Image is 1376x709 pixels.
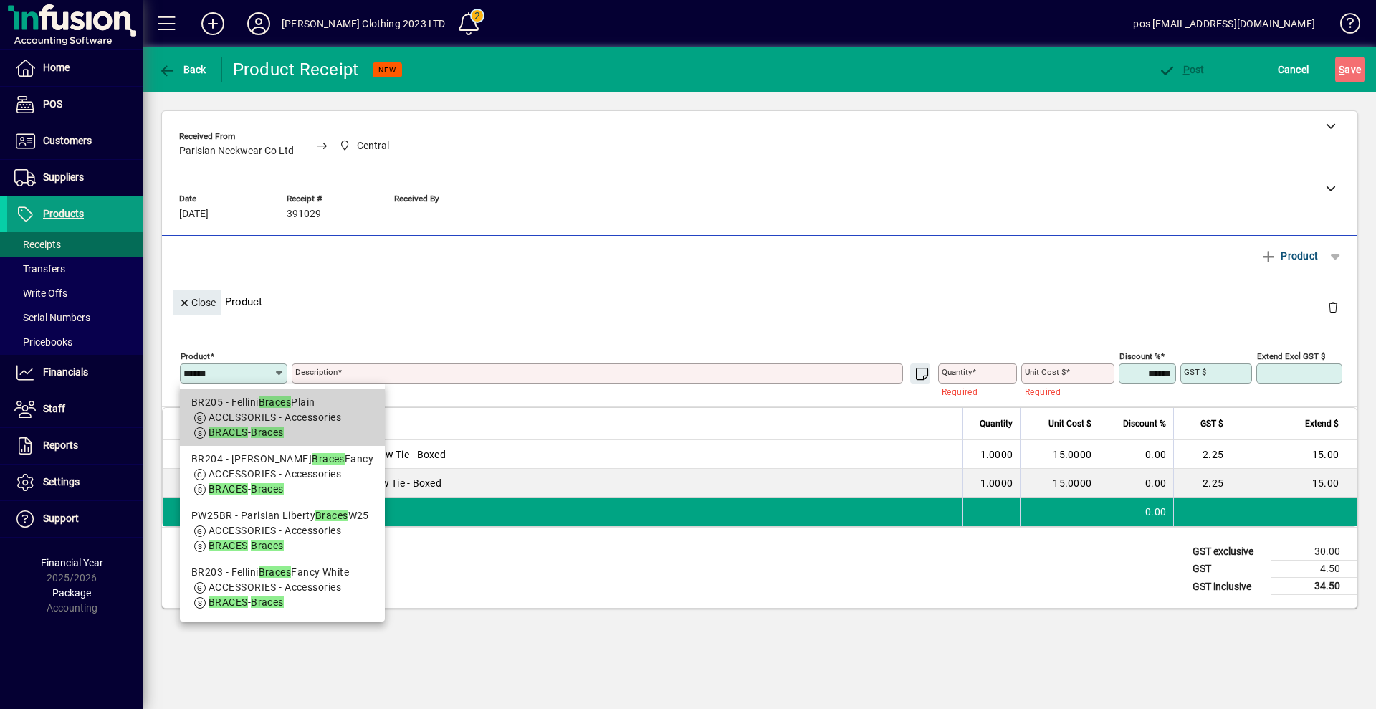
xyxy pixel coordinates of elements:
[1257,351,1325,361] mat-label: Extend excl GST $
[1053,476,1091,490] span: 15.0000
[180,559,385,616] mat-option: BR203 - Fellini Braces Fancy White
[181,351,210,361] mat-label: Product
[173,290,221,315] button: Close
[295,367,338,377] mat-label: Description
[1184,367,1206,377] mat-label: GST $
[1173,469,1231,498] td: 2.25
[1185,561,1271,578] td: GST
[1185,543,1271,561] td: GST exclusive
[209,468,341,480] span: ACCESSORIES - Accessories
[14,239,61,250] span: Receipts
[1339,58,1361,81] span: ave
[251,540,284,551] em: Braces
[1305,416,1339,432] span: Extend $
[1099,498,1173,526] td: 0.00
[282,12,445,35] div: [PERSON_NAME] Clothing 2023 LTD
[1316,300,1350,313] app-page-header-button: Delete
[7,465,143,500] a: Settings
[1155,57,1208,82] button: Post
[1231,440,1357,469] td: 15.00
[43,62,70,73] span: Home
[942,367,972,377] mat-label: Quantity
[1158,64,1205,75] span: ost
[1123,416,1166,432] span: Discount %
[41,557,103,568] span: Financial Year
[1271,578,1357,596] td: 34.50
[1133,12,1315,35] div: pos [EMAIL_ADDRESS][DOMAIN_NAME]
[7,391,143,427] a: Staff
[962,469,1020,498] td: 1.0000
[1048,416,1091,432] span: Unit Cost $
[43,135,92,146] span: Customers
[1278,58,1309,81] span: Cancel
[7,305,143,330] a: Serial Numbers
[43,98,62,110] span: POS
[1231,469,1357,498] td: 15.00
[1185,578,1271,596] td: GST inclusive
[162,275,1357,328] div: Product
[7,330,143,354] a: Pricebooks
[209,427,284,438] span: -
[209,483,248,495] em: BRACES
[14,263,65,275] span: Transfers
[1339,64,1344,75] span: S
[190,11,236,37] button: Add
[180,446,385,503] mat-option: BR204 - Fellini Braces Fancy
[1099,440,1173,469] td: 0.00
[1316,290,1350,324] button: Delete
[236,11,282,37] button: Profile
[7,281,143,305] a: Write Offs
[357,138,389,153] span: Central
[962,440,1020,469] td: 1.0000
[14,287,67,299] span: Write Offs
[191,395,373,410] div: BR205 - Fellini Plain
[209,540,248,551] em: BRACES
[942,384,1005,399] mat-error: Required
[7,160,143,196] a: Suppliers
[7,123,143,159] a: Customers
[1271,561,1357,578] td: 4.50
[1173,440,1231,469] td: 2.25
[1271,543,1357,561] td: 30.00
[1025,384,1103,399] mat-error: Required
[14,312,90,323] span: Serial Numbers
[265,469,962,498] td: Parisian Fellini Satin Bow Tie - Boxed
[209,525,341,536] span: ACCESSORIES - Accessories
[43,476,80,487] span: Settings
[1183,64,1190,75] span: P
[1329,3,1358,49] a: Knowledge Base
[378,65,396,75] span: NEW
[295,384,922,399] mat-error: Required
[1335,57,1365,82] button: Save
[179,209,209,220] span: [DATE]
[191,508,373,523] div: PW25BR - Parisian Liberty W25
[233,58,359,81] div: Product Receipt
[7,355,143,391] a: Financials
[251,427,284,438] em: Braces
[312,453,345,465] em: Braces
[180,389,385,446] mat-option: BR205 - Fellini Braces Plain
[7,428,143,464] a: Reports
[1119,351,1160,361] mat-label: Discount %
[43,513,79,524] span: Support
[143,57,222,82] app-page-header-button: Back
[52,587,91,599] span: Package
[980,416,1013,432] span: Quantity
[265,440,962,469] td: Parisian Fellini Fancy Bow Tie - Boxed
[1099,469,1173,498] td: 0.00
[158,64,206,75] span: Back
[287,209,321,220] span: 391029
[259,396,292,408] em: Braces
[209,427,248,438] em: BRACES
[43,171,84,183] span: Suppliers
[180,503,385,559] mat-option: PW25BR - Parisian Liberty Braces W25
[394,209,397,220] span: -
[7,501,143,537] a: Support
[178,291,216,315] span: Close
[191,452,373,467] div: BR204 - [PERSON_NAME] Fancy
[209,540,284,551] span: -
[209,581,341,593] span: ACCESSORIES - Accessories
[209,596,284,608] span: -
[1025,367,1066,377] mat-label: Unit Cost $
[7,257,143,281] a: Transfers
